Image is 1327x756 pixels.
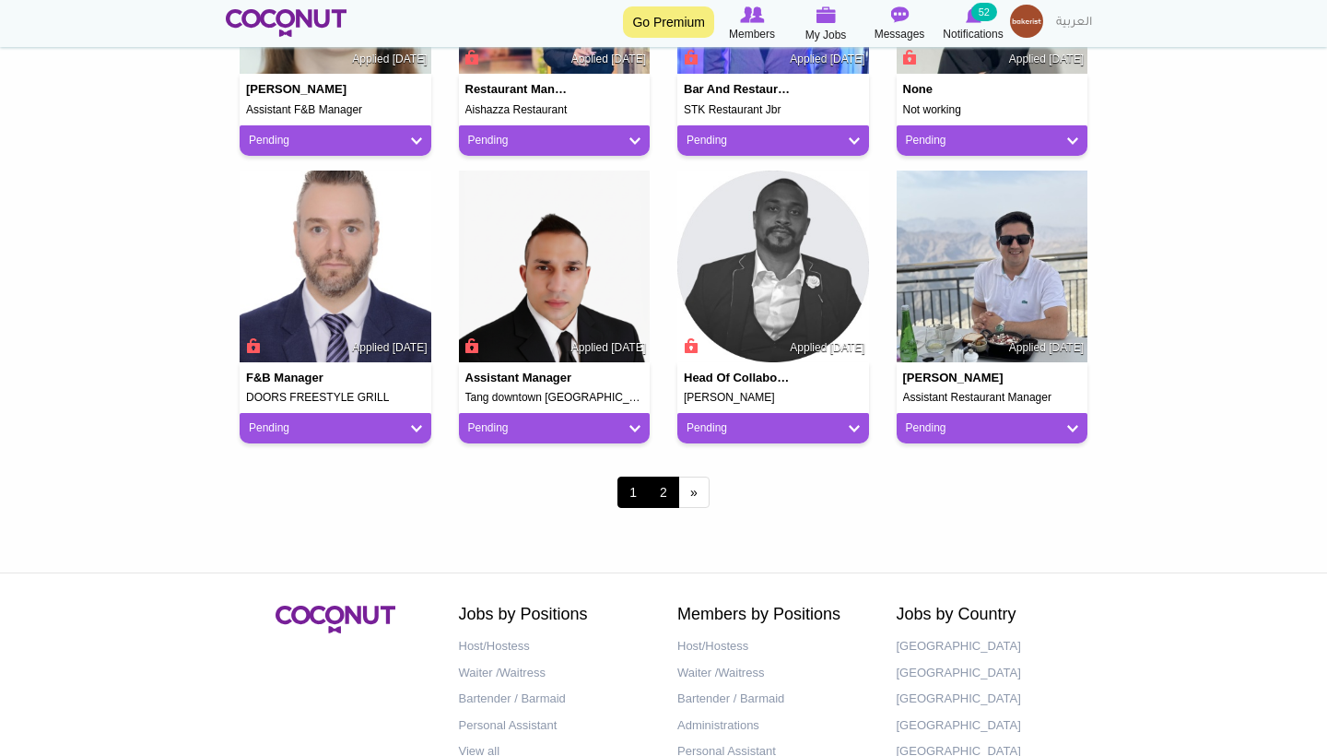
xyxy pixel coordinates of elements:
img: Geoffrey Dobbin's picture [677,171,869,362]
span: Connect to Unlock the Profile [463,337,479,355]
span: Notifications [943,25,1003,43]
h5: Assistant Restaurant Manager [903,392,1082,404]
h5: Tang downtown [GEOGRAPHIC_DATA] [465,392,644,404]
img: Coconut [276,606,395,633]
a: Personal Assistant [459,713,651,739]
h4: Head of collaboration & partnerships for Hospitality [684,372,791,384]
img: Home [226,9,346,37]
a: Pending [468,133,641,148]
a: Pending [906,133,1079,148]
h4: Bar and restaurant manager [684,83,791,96]
a: Pending [687,133,860,148]
h5: STK Restaurant Jbr [684,104,863,116]
span: Connect to Unlock the Profile [681,337,698,355]
a: Pending [249,133,422,148]
img: Arsalan Malik's picture [459,171,651,362]
a: Host/Hostess [459,633,651,660]
img: Browse Members [740,6,764,23]
a: Browse Members Members [715,5,789,43]
h2: Jobs by Positions [459,606,651,624]
h5: Not working [903,104,1082,116]
img: Notifications [966,6,981,23]
h2: Members by Positions [677,606,869,624]
a: Go Premium [623,6,714,38]
img: Kheder Alyoussef's picture [240,171,431,362]
a: Pending [249,420,422,436]
h4: [PERSON_NAME] [903,372,1010,384]
a: Administrations [677,713,869,739]
span: Connect to Unlock the Profile [681,48,698,66]
h4: F&B manager [246,372,353,384]
a: Waiter /Waitress [677,660,869,687]
a: 2 [648,477,679,508]
span: Connect to Unlock the Profile [463,48,479,66]
a: العربية [1047,5,1101,41]
span: Connect to Unlock the Profile [243,337,260,355]
h2: Jobs by Country [897,606,1088,624]
span: Members [729,25,775,43]
span: Messages [875,25,925,43]
h4: [PERSON_NAME] [246,83,353,96]
a: Pending [687,420,860,436]
a: Host/Hostess [677,633,869,660]
img: Messages [890,6,909,23]
span: 1 [617,477,649,508]
a: Pending [906,420,1079,436]
a: [GEOGRAPHIC_DATA] [897,713,1088,739]
a: My Jobs My Jobs [789,5,863,44]
h5: Assistant F&B Manager [246,104,425,116]
a: Messages Messages [863,5,936,43]
img: My Jobs [816,6,836,23]
span: Connect to Unlock the Profile [900,48,917,66]
img: Nouman Ali Khan's picture [897,171,1088,362]
h5: [PERSON_NAME] [684,392,863,404]
h4: Restaurant Manager [465,83,572,96]
a: [GEOGRAPHIC_DATA] [897,686,1088,713]
h5: DOORS FREESTYLE GRILL [246,392,425,404]
h4: None [903,83,1010,96]
span: My Jobs [805,26,847,44]
a: Notifications Notifications 52 [936,5,1010,43]
h5: Aishazza Restaurant [465,104,644,116]
a: Bartender / Barmaid [459,686,651,713]
h4: Assistant Manager [465,372,572,384]
a: Bartender / Barmaid [677,686,869,713]
a: Pending [468,420,641,436]
a: [GEOGRAPHIC_DATA] [897,660,1088,687]
small: 52 [971,3,997,21]
a: Waiter /Waitress [459,660,651,687]
a: next › [678,477,710,508]
a: [GEOGRAPHIC_DATA] [897,633,1088,660]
